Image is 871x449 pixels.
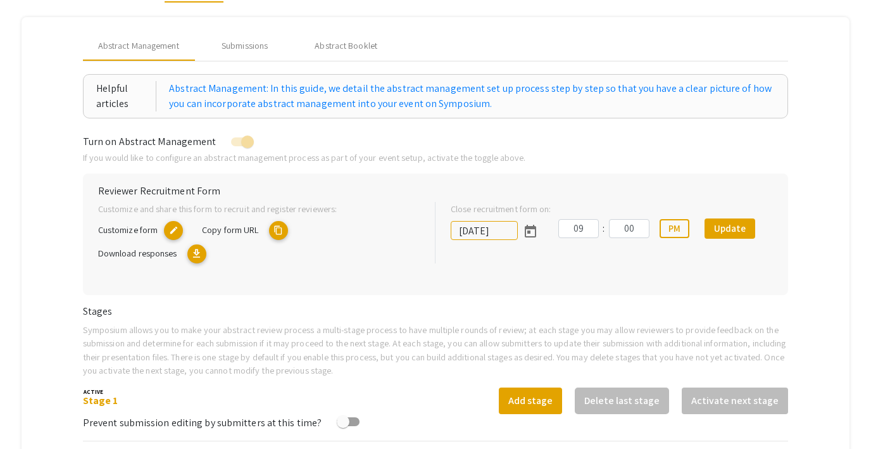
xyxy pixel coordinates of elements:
mat-icon: copy URL [269,221,288,240]
button: Open calendar [518,218,543,244]
div: Abstract Booklet [315,39,377,53]
p: Symposium allows you to make your abstract review process a multi-stage process to have multiple ... [83,323,789,377]
label: Close recruitment form on: [451,202,551,216]
mat-icon: Export responses [187,244,206,263]
mat-icon: copy URL [164,221,183,240]
button: PM [660,219,689,238]
p: Customize and share this form to recruit and register reviewers: [98,202,415,216]
button: Delete last stage [575,388,669,414]
button: Add stage [499,388,562,414]
span: Copy form URL [202,224,258,236]
span: Download responses [98,247,177,259]
iframe: Chat [9,392,54,440]
a: Stage 1 [83,394,118,407]
button: Update [705,218,755,239]
span: Prevent submission editing by submitters at this time? [83,416,322,429]
span: Turn on Abstract Management [83,135,216,148]
h6: Stages [83,305,789,317]
h6: Reviewer Recruitment Form [98,185,774,197]
span: Customize form [98,224,158,236]
div: : [599,221,609,236]
div: Helpful articles [96,81,156,111]
button: Activate next stage [682,388,788,414]
input: Minutes [609,219,649,238]
a: Abstract Management: In this guide, we detail the abstract management set up process step by step... [169,81,775,111]
div: Submissions [222,39,268,53]
input: Hours [558,219,599,238]
p: If you would like to configure an abstract management process as part of your event setup, activa... [83,151,789,165]
span: Abstract Management [98,39,179,53]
